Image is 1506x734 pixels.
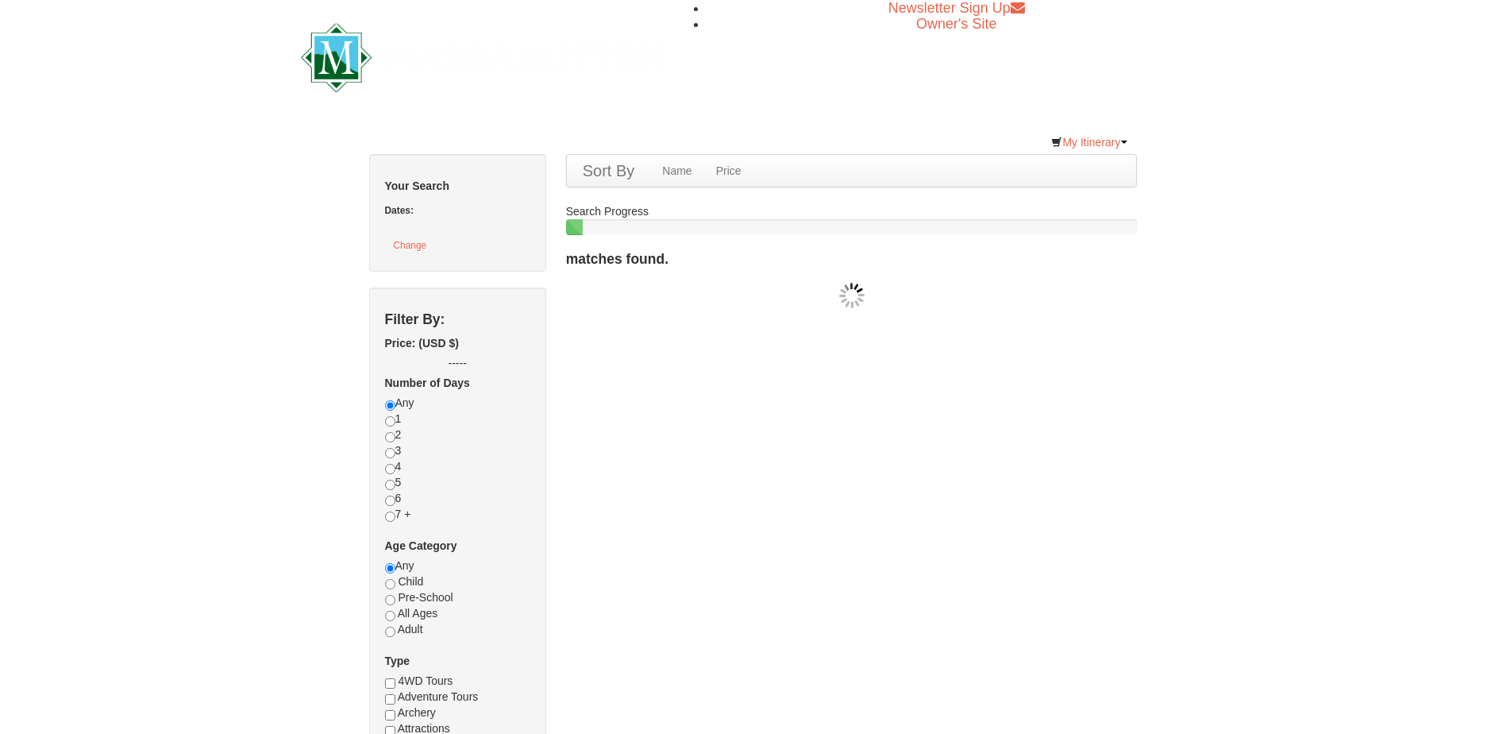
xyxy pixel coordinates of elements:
[385,178,530,194] h5: Your Search
[385,539,457,552] strong: Age Category
[916,16,996,32] a: Owner's Site
[301,23,664,92] img: Massanutten Resort Logo
[385,558,530,653] div: Any
[398,674,453,687] span: 4WD Tours
[385,655,410,667] strong: Type
[301,37,664,74] a: Massanutten Resort
[385,311,530,327] h4: Filter By:
[1041,130,1137,154] a: My Itinerary
[385,395,530,538] div: Any 1 2 3 4 5 6 7 +
[398,690,479,703] span: Adventure Tours
[398,591,453,604] span: Pre-School
[398,623,423,635] span: Adult
[650,155,703,187] a: Name
[385,355,530,371] label: -
[398,575,423,588] span: Child
[704,155,753,187] a: Price
[385,235,436,256] button: Change
[385,337,459,350] strong: Price: (USD $)
[839,283,865,308] img: wait gif
[385,205,414,216] strong: Dates:
[449,357,456,369] span: --
[567,155,651,187] a: Sort By
[398,607,438,620] span: All Ages
[398,706,436,719] span: Archery
[566,203,1138,235] div: Search Progress
[460,357,467,369] span: --
[566,251,1138,267] h4: matches found.
[385,377,470,389] strong: Number of Days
